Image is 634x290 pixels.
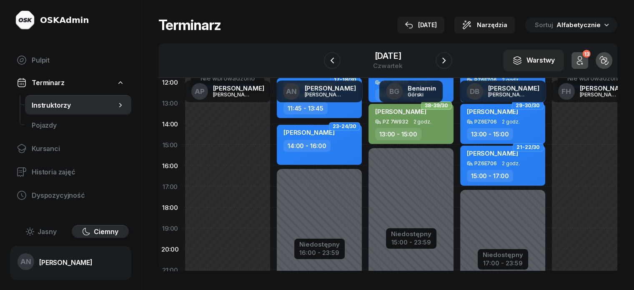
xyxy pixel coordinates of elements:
[25,95,131,115] a: Instruktorzy
[502,119,520,125] span: 2 godz.
[516,105,540,106] span: 29-30/30
[383,119,408,124] div: PZ 7W932
[15,10,35,30] img: logo-light@2x.png
[158,197,182,218] div: 18:00
[467,170,513,182] div: 15:00 - 17:00
[483,252,523,258] div: Niedostępny
[467,149,518,157] span: [PERSON_NAME]
[333,126,356,127] span: 23-24/30
[283,140,331,152] div: 14:00 - 16:00
[373,63,403,69] div: czwartek
[195,88,205,95] span: AP
[483,250,523,268] button: Niedostępny17:00 - 23:59
[299,247,340,256] div: 16:00 - 23:59
[425,105,448,106] span: 38-39/30
[503,50,564,71] button: Warstwy
[477,20,507,30] span: Narzędzia
[32,192,125,199] span: Dyspozycyjność
[10,162,131,182] a: Historia zajęć
[185,81,271,102] a: AP[PERSON_NAME][PERSON_NAME]
[10,185,131,205] a: Dyspozycyjność
[299,241,340,247] div: Niedostępny
[580,85,631,91] div: [PERSON_NAME]
[158,93,182,113] div: 13:00
[299,240,340,258] button: Niedostępny16:00 - 23:59
[158,72,182,93] div: 12:00
[10,50,131,70] a: Pulpit
[10,73,131,92] a: Terminarz
[389,88,399,95] span: BG
[32,79,65,87] span: Terminarz
[379,81,443,102] a: BGBeniaminGórski
[158,134,182,155] div: 15:00
[305,85,356,91] div: [PERSON_NAME]
[158,176,182,197] div: 17:00
[488,92,528,97] div: [PERSON_NAME]
[158,155,182,176] div: 16:00
[470,88,479,95] span: DB
[512,55,555,66] div: Warstwy
[580,92,620,97] div: [PERSON_NAME]
[25,115,131,135] a: Pojazdy
[397,17,444,33] button: [DATE]
[474,161,497,166] div: PZ6E706
[408,92,436,97] div: Górski
[39,259,93,266] div: [PERSON_NAME]
[158,239,182,260] div: 20:00
[502,161,520,166] span: 2 godz.
[158,218,182,239] div: 19:00
[283,129,335,136] span: [PERSON_NAME]
[571,52,588,69] button: 13
[13,225,70,238] button: Jasny
[375,108,426,116] span: [PERSON_NAME]
[10,139,131,159] a: Kursanci
[474,119,497,124] div: PZ6E706
[373,52,403,60] div: [DATE]
[375,128,421,140] div: 13:00 - 15:00
[525,18,617,33] button: Sortuj Alfabetycznie
[516,146,540,148] span: 21-22/30
[213,85,264,91] div: [PERSON_NAME]
[32,145,125,153] span: Kursanci
[20,258,31,265] span: AN
[40,14,89,26] div: OSKAdmin
[391,229,431,247] button: Niedostępny15:00 - 23:59
[305,92,345,97] div: [PERSON_NAME]
[460,81,546,102] a: DB[PERSON_NAME][PERSON_NAME]
[413,119,431,125] span: 2 godz.
[94,228,118,236] span: Ciemny
[32,168,125,176] span: Historia zajęć
[561,88,571,95] span: FH
[467,108,518,116] span: [PERSON_NAME]
[488,85,539,91] div: [PERSON_NAME]
[283,102,328,114] div: 11:45 - 13:45
[38,228,57,236] span: Jasny
[454,17,515,33] button: Narzędzia
[391,237,431,246] div: 15:00 - 23:59
[467,128,513,140] div: 13:00 - 15:00
[158,18,221,33] h1: Terminarz
[32,121,125,129] span: Pojazdy
[158,113,182,134] div: 14:00
[556,21,601,29] span: Alfabetycznie
[158,260,182,280] div: 21:00
[32,101,116,109] span: Instruktorzy
[213,92,253,97] div: [PERSON_NAME]
[535,21,555,29] span: Sortuj
[391,231,431,237] div: Niedostępny
[72,225,129,238] button: Ciemny
[32,56,125,64] span: Pulpit
[483,258,523,267] div: 17:00 - 23:59
[276,81,363,102] a: AN[PERSON_NAME][PERSON_NAME]
[286,88,297,95] span: AN
[408,85,436,91] div: Beniamin
[582,50,590,58] div: 13
[405,20,437,30] div: [DATE]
